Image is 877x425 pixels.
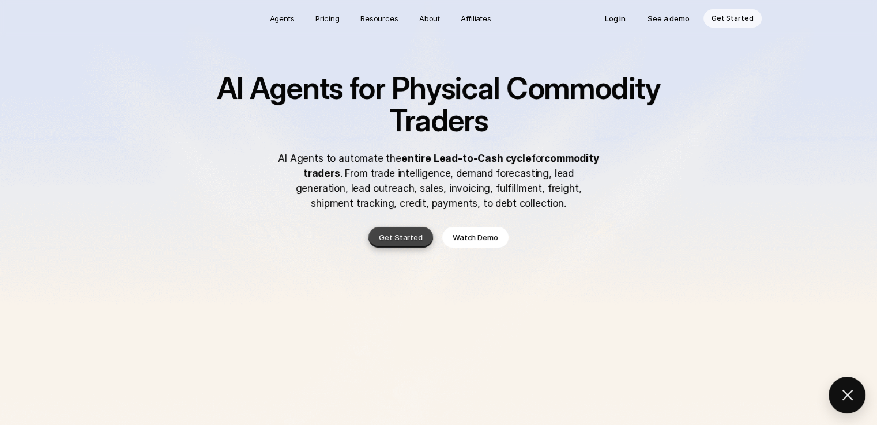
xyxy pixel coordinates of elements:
[703,9,762,28] a: Get Started
[605,13,626,24] p: Log in
[353,9,405,28] a: Resources
[360,13,398,24] p: Resources
[442,227,509,248] a: Watch Demo
[270,13,295,24] p: Agents
[368,227,433,248] a: Get Started
[185,73,692,137] h1: AI Agents for Physical Commodity Traders
[263,9,302,28] a: Agents
[454,9,498,28] a: Affiliates
[639,9,698,28] a: See a demo
[315,13,340,24] p: Pricing
[453,232,498,243] p: Watch Demo
[277,151,600,211] p: AI Agents to automate the for . From trade intelligence, demand forecasting, lead generation, lea...
[379,232,423,243] p: Get Started
[412,9,447,28] a: About
[712,13,754,24] p: Get Started
[401,153,532,164] strong: entire Lead-to-Cash cycle
[461,13,491,24] p: Affiliates
[648,13,690,24] p: See a demo
[419,13,440,24] p: About
[308,9,347,28] a: Pricing
[597,9,634,28] a: Log in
